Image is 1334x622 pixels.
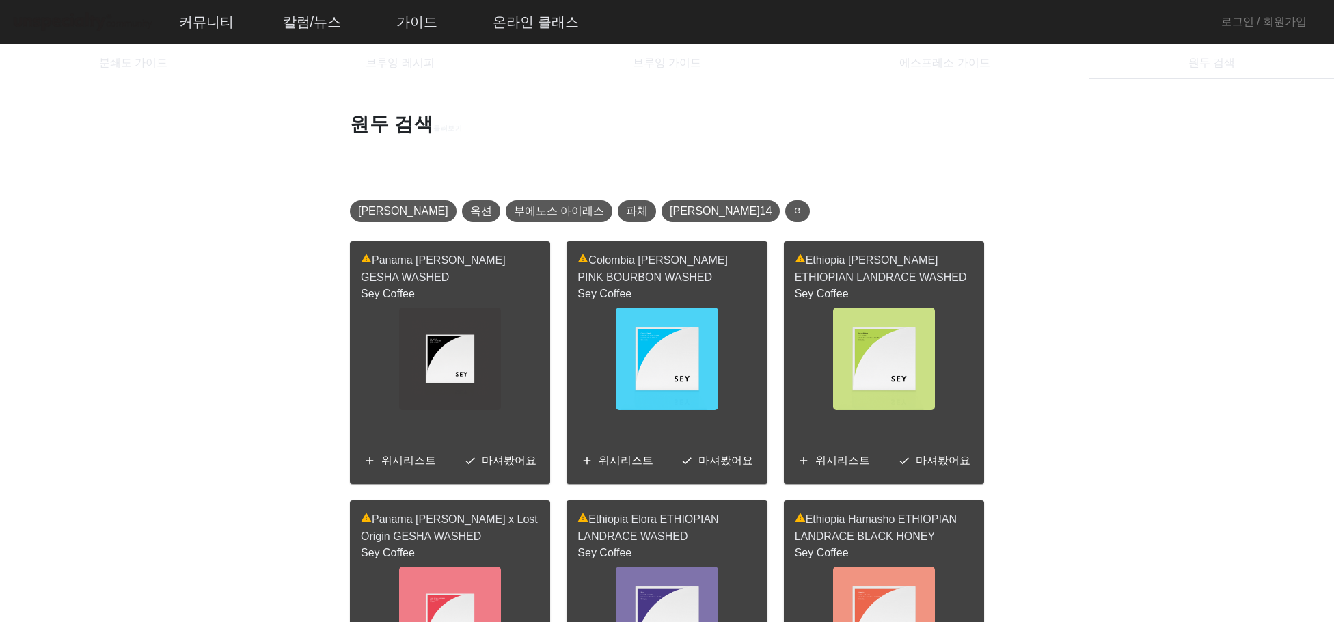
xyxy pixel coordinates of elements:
[795,511,973,545] span: Ethiopia Hamasho ETHIOPIAN LANDRACE BLACK HONEY
[361,547,415,558] a: Sey Coffee
[1188,57,1235,68] span: 원두 검색
[616,308,718,410] img: bean-image
[510,155,559,167] span: 총 개
[272,3,353,40] a: 칼럼/뉴스
[670,203,772,219] span: [PERSON_NAME]14
[482,3,590,40] a: 온라인 클래스
[99,57,167,68] span: 분쇄도 가이드
[470,203,492,219] span: 옥션
[633,57,701,68] span: 브루잉 가이드
[577,288,631,299] a: Sey Coffee
[361,252,539,286] span: Panama [PERSON_NAME] GESHA WASHED
[211,454,228,465] span: 설정
[795,512,806,528] mat-icon: warning
[433,124,462,132] span: 둘러보기
[795,288,849,299] a: Sey Coffee
[361,155,559,167] mat-label: 어떤 원두를 찾아볼까요?
[793,206,802,215] mat-icon: refresh
[482,455,536,466] span: 마셔봤어요
[575,448,659,473] button: 위시리스트
[795,253,806,269] mat-icon: warning
[792,448,875,473] button: 위시리스트
[361,154,372,165] mat-icon: search
[521,155,548,167] span: 6,871
[361,511,539,545] span: Panama [PERSON_NAME] x Lost Origin GESHA WASHED
[599,455,653,466] span: 위시리스트
[43,454,51,465] span: 홈
[90,433,176,468] a: 대화
[361,512,372,528] mat-icon: warning
[358,448,441,473] button: 위시리스트
[795,252,973,286] span: Ethiopia [PERSON_NAME] ETHIOPIAN LANDRACE WASHED
[626,203,648,219] span: 파체
[1221,14,1307,30] a: 로그인 / 회원가입
[916,455,970,466] span: 마셔봤어요
[698,455,753,466] span: 마셔봤어요
[459,448,542,473] button: 마셔봤어요
[577,253,588,269] mat-icon: warning
[11,10,154,34] img: logo
[815,455,870,466] span: 위시리스트
[833,308,935,410] img: bean-image
[577,252,756,286] span: Colombia [PERSON_NAME] PINK BOURBON WASHED
[361,159,973,176] input: 찾아보기
[4,433,90,468] a: 홈
[795,547,849,558] a: Sey Coffee
[577,511,756,545] span: Ethiopia Elora ETHIOPIAN LANDRACE WASHED
[577,512,588,528] mat-icon: warning
[361,253,372,269] mat-icon: warning
[514,203,604,219] span: 부에노스 아이레스
[577,547,631,558] a: Sey Coffee
[675,448,759,473] button: 마셔봤어요
[366,57,434,68] span: 브루잉 레시피
[899,57,990,68] span: 에스프레소 가이드
[168,3,245,40] a: 커뮤니티
[361,288,415,299] a: Sey Coffee
[399,308,501,410] img: bean-image
[893,448,976,473] button: 마셔봤어요
[385,3,448,40] a: 가이드
[358,203,448,219] span: [PERSON_NAME]
[381,455,436,466] span: 위시리스트
[125,455,141,465] span: 대화
[342,112,992,137] h1: 원두 검색
[176,433,262,468] a: 설정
